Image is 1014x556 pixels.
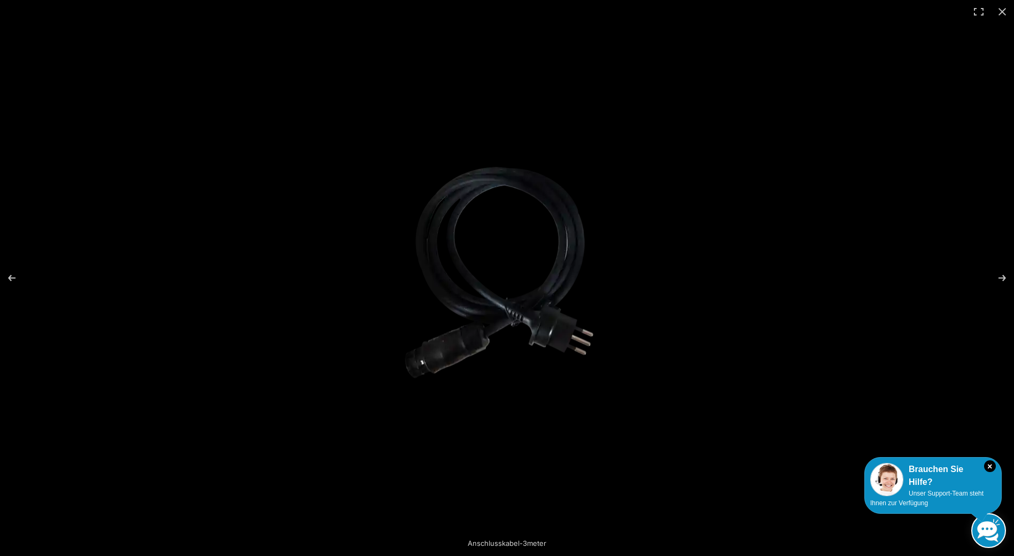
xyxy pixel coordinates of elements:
span: Unser Support-Team steht Ihnen zur Verfügung [870,490,984,507]
img: Customer service [870,463,903,496]
i: Schließen [984,460,996,472]
img: Anschlusskabel-3meter.webp [391,124,623,433]
div: Brauchen Sie Hilfe? [870,463,996,489]
div: Anschlusskabel-3meter [395,532,620,554]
